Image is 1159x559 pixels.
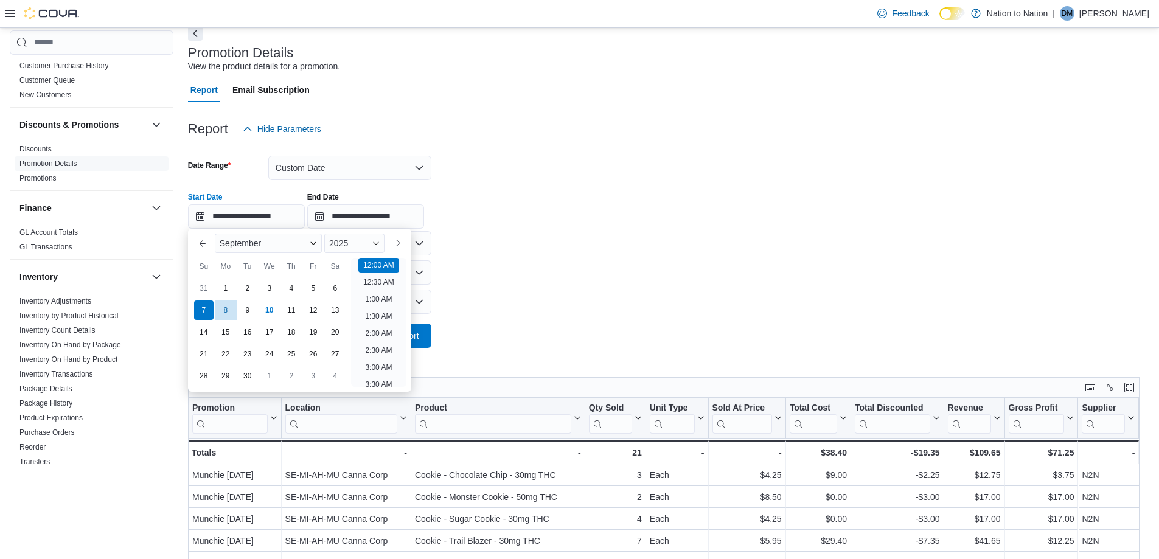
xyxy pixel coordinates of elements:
span: 2025 [329,238,348,248]
span: Inventory Adjustments [19,296,91,306]
div: SE-MI-AH-MU Canna Corp [285,490,406,504]
button: Display options [1102,380,1117,395]
a: Inventory On Hand by Product [19,355,117,364]
a: Reorder [19,443,46,451]
div: N2N [1082,533,1135,548]
button: Discounts & Promotions [19,119,147,131]
label: Date Range [188,161,231,170]
button: Finance [149,201,164,215]
div: day-20 [325,322,345,342]
input: Press the down key to enter a popover containing a calendar. Press the escape key to close the po... [188,204,305,229]
div: day-2 [238,279,257,298]
div: View the product details for a promotion. [188,60,340,73]
div: day-23 [238,344,257,364]
input: Press the down key to open a popover containing a calendar. [307,204,424,229]
button: Location [285,403,406,434]
div: $4.25 [712,468,781,482]
span: Email Subscription [232,78,310,102]
span: Dark Mode [939,20,940,21]
div: day-5 [304,279,323,298]
span: GL Account Totals [19,227,78,237]
div: Fr [304,257,323,276]
a: Purchase Orders [19,428,75,437]
div: Cookie - Monster Cookie - 50mg THC [415,490,581,504]
li: 1:00 AM [360,292,397,307]
div: $12.25 [1008,533,1074,548]
div: Revenue [947,403,990,414]
div: $17.00 [947,490,1000,504]
a: Promotions [19,174,57,182]
div: Qty Sold [589,403,632,434]
button: Total Discounted [855,403,940,434]
span: Report [190,78,218,102]
li: 12:00 AM [358,258,399,273]
div: day-6 [325,279,345,298]
button: Open list of options [414,297,424,307]
div: day-3 [304,366,323,386]
div: $5.95 [712,533,781,548]
div: September, 2025 [193,277,346,387]
div: day-21 [194,344,214,364]
div: day-29 [216,366,235,386]
div: 21 [589,445,642,460]
span: Inventory Transactions [19,369,93,379]
div: day-12 [304,300,323,320]
button: Inventory [19,271,147,283]
div: - [650,445,705,460]
div: Sa [325,257,345,276]
div: Mo [216,257,235,276]
span: Promotion Details [19,159,77,168]
div: Location [285,403,397,434]
a: Inventory On Hand by Package [19,341,121,349]
div: $12.75 [947,468,1000,482]
div: Qty Sold [589,403,632,414]
div: day-9 [238,300,257,320]
div: SE-MI-AH-MU Canna Corp [285,468,406,482]
div: day-14 [194,322,214,342]
button: Discounts & Promotions [149,117,164,132]
div: $4.25 [712,512,781,526]
span: Hide Parameters [257,123,321,135]
h3: Report [188,122,228,136]
span: Customer Queue [19,75,75,85]
div: Dan McGowan [1060,6,1074,21]
div: Munchie [DATE] [192,468,277,482]
li: 12:30 AM [358,275,399,290]
span: Promotions [19,173,57,183]
a: Inventory Adjustments [19,297,91,305]
div: Sold At Price [712,403,771,414]
label: Start Date [188,192,223,202]
div: day-2 [282,366,301,386]
a: Product Expirations [19,414,83,422]
div: day-10 [260,300,279,320]
div: day-11 [282,300,301,320]
div: day-22 [216,344,235,364]
div: Customer [10,29,173,107]
div: Unit Type [650,403,695,414]
div: day-17 [260,322,279,342]
div: day-28 [194,366,214,386]
div: Promotion [192,403,268,434]
div: $41.65 [947,533,1000,548]
h3: Promotion Details [188,46,294,60]
div: Discounts & Promotions [10,142,173,190]
div: -$2.25 [855,468,940,482]
div: Supplier [1082,403,1125,434]
span: Inventory On Hand by Package [19,340,121,350]
div: Cookie - Trail Blazer - 30mg THC [415,533,581,548]
a: Customer Queue [19,76,75,85]
div: -$3.00 [855,490,940,504]
div: Total Cost [789,403,837,414]
div: Total Cost [789,403,837,434]
input: Dark Mode [939,7,965,20]
div: - [1082,445,1135,460]
a: Inventory Count Details [19,326,96,335]
div: Revenue [947,403,990,434]
div: Location [285,403,397,414]
div: day-30 [238,366,257,386]
div: Munchie [DATE] [192,533,277,548]
button: Qty Sold [589,403,642,434]
span: Inventory by Product Historical [19,311,119,321]
div: Total Discounted [855,403,930,434]
span: Transfers [19,457,50,467]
